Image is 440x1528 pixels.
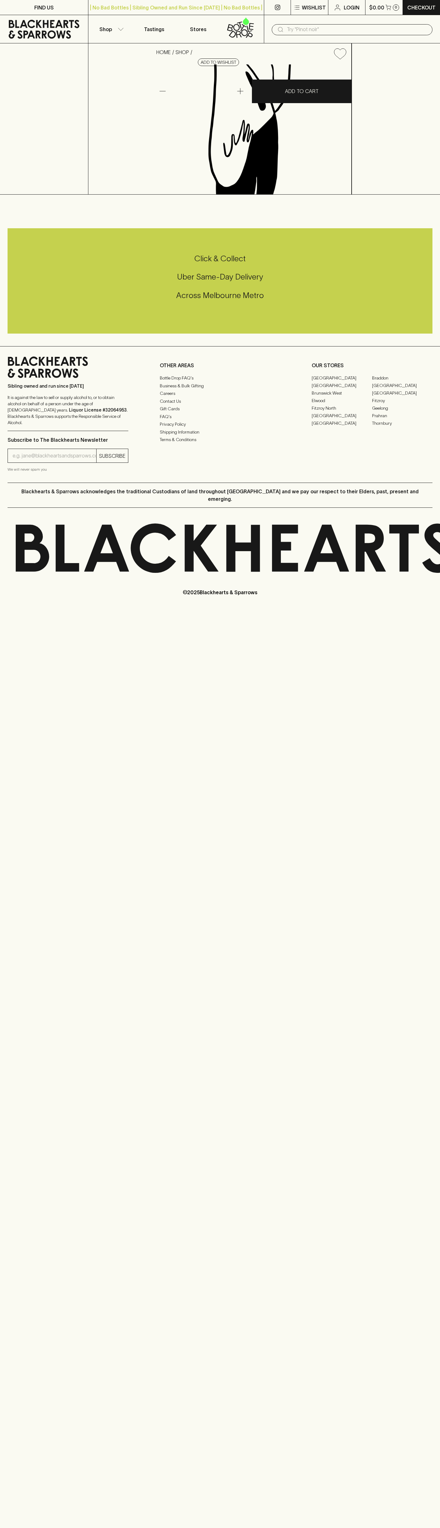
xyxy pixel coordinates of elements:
[372,419,432,427] a: Thornbury
[151,64,351,194] img: Blackhearts Hamper Box
[160,397,281,405] a: Contact Us
[160,405,281,413] a: Gift Cards
[160,413,281,420] a: FAQ's
[8,228,432,334] div: Call to action block
[13,451,96,461] input: e.g. jane@blackheartsandsparrows.com.au
[312,419,372,427] a: [GEOGRAPHIC_DATA]
[372,412,432,419] a: Prahran
[12,488,428,503] p: Blackhearts & Sparrows acknowledges the traditional Custodians of land throughout [GEOGRAPHIC_DAT...
[312,362,432,369] p: OUR STORES
[287,25,427,35] input: Try "Pinot noir"
[175,49,189,55] a: SHOP
[372,397,432,404] a: Fitzroy
[8,253,432,264] h5: Click & Collect
[312,374,372,382] a: [GEOGRAPHIC_DATA]
[97,449,128,462] button: SUBSCRIBE
[160,362,281,369] p: OTHER AREAS
[407,4,436,11] p: Checkout
[372,382,432,389] a: [GEOGRAPHIC_DATA]
[372,389,432,397] a: [GEOGRAPHIC_DATA]
[8,466,128,473] p: We will never spam you
[302,4,326,11] p: Wishlist
[156,49,171,55] a: HOME
[160,421,281,428] a: Privacy Policy
[132,15,176,43] a: Tastings
[395,6,397,9] p: 0
[331,46,349,62] button: Add to wishlist
[285,87,319,95] p: ADD TO CART
[8,383,128,389] p: Sibling owned and run since [DATE]
[160,374,281,382] a: Bottle Drop FAQ's
[99,452,125,460] p: SUBSCRIBE
[8,272,432,282] h5: Uber Same-Day Delivery
[34,4,54,11] p: FIND US
[99,25,112,33] p: Shop
[176,15,220,43] a: Stores
[144,25,164,33] p: Tastings
[8,436,128,444] p: Subscribe to The Blackhearts Newsletter
[160,436,281,444] a: Terms & Conditions
[88,15,132,43] button: Shop
[372,404,432,412] a: Geelong
[372,374,432,382] a: Braddon
[160,390,281,397] a: Careers
[198,58,239,66] button: Add to wishlist
[312,389,372,397] a: Brunswick West
[312,382,372,389] a: [GEOGRAPHIC_DATA]
[312,412,372,419] a: [GEOGRAPHIC_DATA]
[312,404,372,412] a: Fitzroy North
[312,397,372,404] a: Elwood
[190,25,206,33] p: Stores
[8,394,128,426] p: It is against the law to sell or supply alcohol to, or to obtain alcohol on behalf of a person un...
[160,382,281,390] a: Business & Bulk Gifting
[252,80,352,103] button: ADD TO CART
[69,407,127,412] strong: Liquor License #32064953
[369,4,384,11] p: $0.00
[8,290,432,301] h5: Across Melbourne Metro
[344,4,359,11] p: Login
[160,428,281,436] a: Shipping Information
